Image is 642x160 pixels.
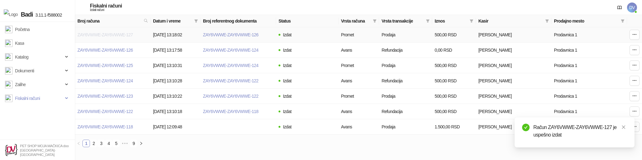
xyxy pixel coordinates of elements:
td: Prodaja [379,58,432,73]
td: [DATE] 13:10:18 [151,104,200,119]
td: 0,00 RSD [432,43,476,58]
a: ZAY6VWWE-ZAY6VWWE-118 [203,109,258,114]
span: Vrsta transakcije [382,18,423,24]
li: 3 [97,140,105,147]
td: Refundacija [379,73,432,89]
span: filter [544,16,550,26]
td: Prodavnica 1 [551,58,627,73]
td: Refundacija [379,104,432,119]
span: Izdat [283,32,291,37]
span: right [139,142,143,145]
td: Prodaja [379,89,432,104]
a: ZAY6VWWE-ZAY6VWWE-124 [77,78,133,83]
td: Dejan Velimirović [476,58,551,73]
td: ZAY6VWWE-ZAY6VWWE-123 [75,89,151,104]
span: filter [373,19,377,23]
td: Dejan Velimirović [476,27,551,43]
th: Prodajno mesto [551,15,627,27]
a: 1 [83,140,90,147]
td: 500,00 RSD [432,89,476,104]
td: ZAY6VWWE-ZAY6VWWE-126 [75,43,151,58]
div: Račun ZAY6VWWE-ZAY6VWWE-127 je uspešno izdat [533,124,627,139]
span: 3.11.1-f588002 [33,13,62,18]
td: [DATE] 13:10:22 [151,89,200,104]
li: Prethodna strana [75,140,82,147]
th: Broj referentnog dokumenta [200,15,276,27]
li: 5 [112,140,120,147]
td: 500,00 RSD [432,27,476,43]
img: 64x64-companyLogo-b2da54f3-9bca-40b5-bf51-3603918ec158.png [5,144,17,156]
small: PET SHOP MOJA MAČKICA doo [GEOGRAPHIC_DATA]-[GEOGRAPHIC_DATA] [20,144,69,157]
a: ZAY6VWWE-ZAY6VWWE-124 [203,48,258,53]
a: 2 [90,140,97,147]
th: Vrsta transakcije [379,15,432,27]
a: 5 [113,140,120,147]
td: ZAY6VWWE-ZAY6VWWE-125 [75,58,151,73]
a: Close [620,124,627,131]
span: Izdat [283,124,291,129]
span: filter [621,19,625,23]
span: filter [468,16,475,26]
td: Avans [338,104,379,119]
td: 1.500,00 RSD [432,119,476,135]
td: Avans [338,73,379,89]
a: 9 [130,140,137,147]
a: ZAY6VWWE-ZAY6VWWE-122 [203,78,258,83]
span: Prodajno mesto [554,18,618,24]
td: Dejan Velimirović [476,104,551,119]
a: 4 [105,140,112,147]
td: [DATE] 13:10:28 [151,73,200,89]
button: left [75,140,82,147]
span: Broj računa [77,18,141,24]
span: filter [193,16,199,26]
span: ••• [120,140,130,147]
span: DV [627,3,637,13]
a: ZAY6VWWE-ZAY6VWWE-122 [203,94,258,99]
td: ZAY6VWWE-ZAY6VWWE-127 [75,27,151,43]
td: [DATE] 13:18:02 [151,27,200,43]
td: Prodaja [379,27,432,43]
a: ZAY6VWWE-ZAY6VWWE-127 [77,32,133,37]
a: Dokumentacija [615,3,625,13]
a: ZAY6VWWE-ZAY6VWWE-126 [203,32,258,37]
span: Datum i vreme [153,18,192,24]
td: Dejan Velimirović [476,73,551,89]
li: 9 [130,140,137,147]
a: ZAY6VWWE-ZAY6VWWE-118 [77,124,133,129]
span: Izdat [283,78,291,83]
span: Fiskalni računi [15,92,40,105]
span: Badi [21,11,33,18]
span: Izdat [283,63,291,68]
td: ZAY6VWWE-ZAY6VWWE-124 [75,73,151,89]
td: [DATE] 12:09:48 [151,119,200,135]
th: Vrsta računa [338,15,379,27]
td: 500,00 RSD [432,73,476,89]
a: ZAY6VWWE-ZAY6VWWE-123 [77,94,133,99]
span: filter [194,19,198,23]
td: ZAY6VWWE-ZAY6VWWE-122 [75,104,151,119]
td: Refundacija [379,43,432,58]
span: close [621,125,626,129]
div: Fiskalni računi [90,3,122,8]
td: ZAY6VWWE-ZAY6VWWE-118 [75,119,151,135]
span: filter [372,16,378,26]
td: Prodavnica 1 [551,89,627,104]
span: Izdat [283,94,291,99]
th: Broj računa [75,15,151,27]
td: Dejan Velimirović [476,89,551,104]
td: Avans [338,43,379,58]
td: Prodavnica 1 [551,43,627,58]
span: filter [545,19,549,23]
span: Katalog [15,51,28,63]
span: Vrsta računa [341,18,370,24]
a: ZAY6VWWE-ZAY6VWWE-124 [203,63,258,68]
a: 3 [98,140,105,147]
span: Dokumenti [15,65,34,77]
li: Sledeća strana [137,140,145,147]
a: ZAY6VWWE-ZAY6VWWE-126 [77,48,133,53]
li: 4 [105,140,112,147]
img: Logo [4,9,18,19]
span: Zalihe [15,78,26,91]
span: Izdat [283,48,291,53]
span: Izdat [283,109,291,114]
